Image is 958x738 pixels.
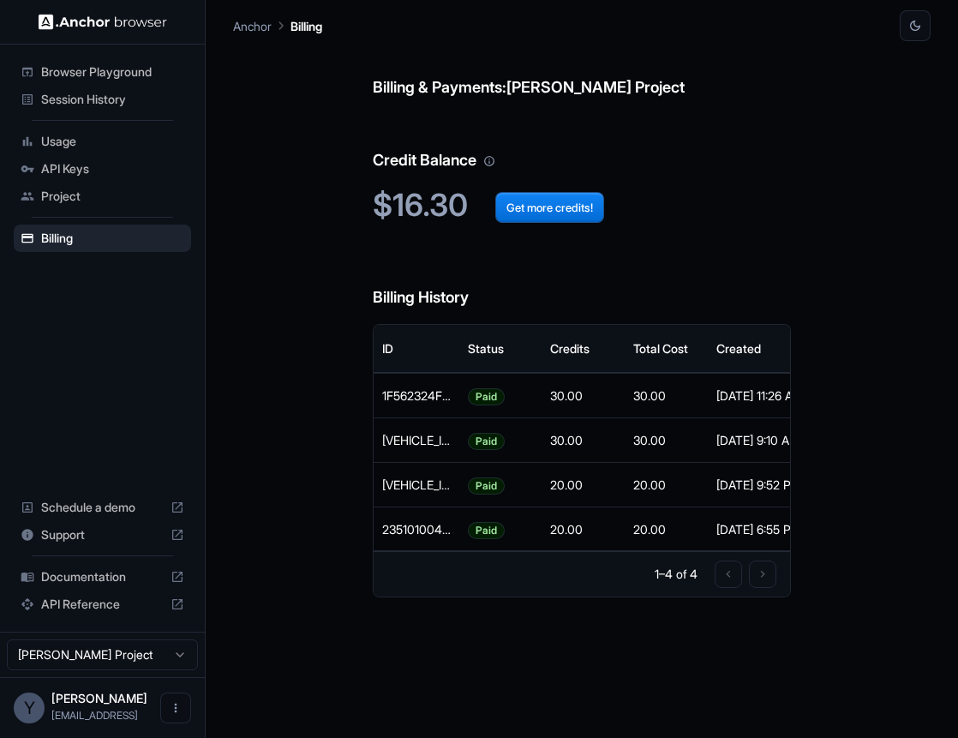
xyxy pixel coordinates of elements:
h6: Billing & Payments: [PERSON_NAME] Project [373,41,791,100]
span: Paid [469,464,504,507]
span: Paid [469,508,504,552]
span: API Reference [41,596,164,613]
span: Paid [469,419,504,463]
div: API Reference [14,591,191,618]
div: Support [14,521,191,549]
div: Session History [14,86,191,113]
div: API Keys [14,155,191,183]
button: Open menu [160,693,191,723]
svg: Your credit balance will be consumed as you use the API. Visit the usage page to view a breakdown... [483,155,495,167]
div: 0MC85019KK6405533 [374,417,459,462]
div: 30.00 [542,373,625,417]
div: [DATE] 9:10 AM [716,418,782,462]
div: Schedule a demo [14,494,191,521]
span: Browser Playground [41,63,184,81]
span: Paid [469,375,504,418]
span: Support [41,526,164,543]
div: Created [716,341,761,356]
div: 9HY07704P66746353 [374,462,459,507]
img: Anchor Logo [39,14,167,30]
h6: Billing History [373,251,791,310]
p: Billing [290,17,322,35]
span: Usage [41,133,184,150]
span: Schedule a demo [41,499,164,516]
div: Usage [14,128,191,155]
div: 20.00 [542,507,625,551]
h6: Credit Balance [373,114,791,173]
div: Browser Playground [14,58,191,86]
span: Billing [41,230,184,247]
div: 30.00 [625,417,708,462]
span: Project [41,188,184,205]
p: Anchor [233,17,272,35]
p: 1–4 of 4 [655,566,698,583]
div: [DATE] 6:55 PM [716,507,782,551]
div: Billing [14,225,191,252]
nav: breadcrumb [233,16,322,35]
div: 2351010041007852L [374,507,459,551]
div: 30.00 [542,417,625,462]
div: Status [468,341,504,356]
span: Documentation [41,568,164,585]
div: ID [382,341,393,356]
div: 20.00 [542,462,625,507]
div: 20.00 [625,462,708,507]
div: [DATE] 9:52 PM [716,463,782,507]
div: 20.00 [625,507,708,551]
div: Documentation [14,563,191,591]
span: Yuma Heymans [51,691,147,705]
div: Y [14,693,45,723]
div: Credits [550,341,590,356]
div: 1F562324FL924444A [374,373,459,417]
span: yuma@o-mega.ai [51,709,138,722]
div: 30.00 [625,373,708,417]
span: API Keys [41,160,184,177]
div: Project [14,183,191,210]
span: Session History [41,91,184,108]
button: Get more credits! [495,192,604,223]
h2: $16.30 [373,187,791,224]
div: Total Cost [633,341,688,356]
div: [DATE] 11:26 AM [716,374,782,417]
